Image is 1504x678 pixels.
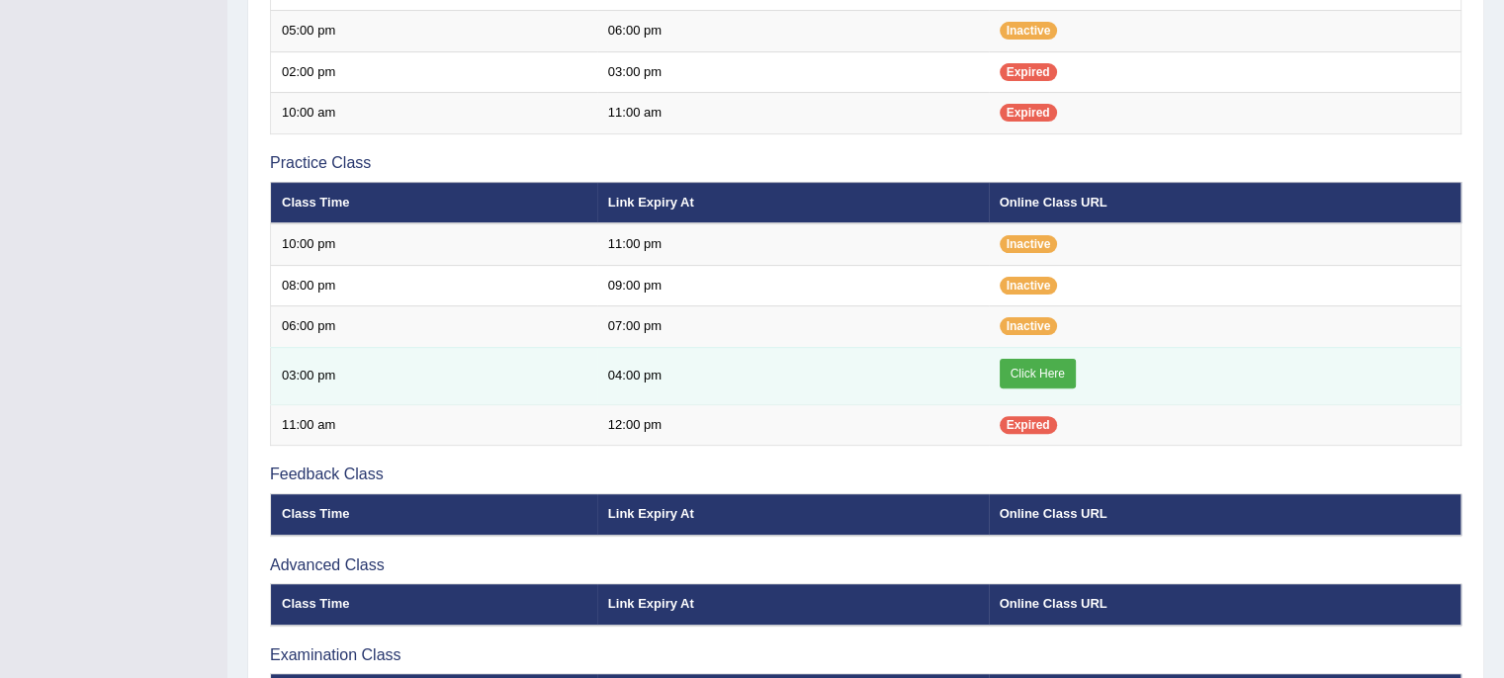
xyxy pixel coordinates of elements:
td: 03:00 pm [271,347,597,404]
th: Class Time [271,182,597,223]
td: 11:00 am [271,404,597,446]
td: 11:00 pm [597,223,989,265]
h3: Feedback Class [270,466,1461,483]
td: 05:00 pm [271,11,597,52]
td: 07:00 pm [597,306,989,348]
th: Online Class URL [989,494,1461,536]
span: Expired [1000,104,1057,122]
td: 09:00 pm [597,265,989,306]
td: 02:00 pm [271,51,597,93]
th: Link Expiry At [597,494,989,536]
a: Click Here [1000,359,1076,388]
td: 04:00 pm [597,347,989,404]
th: Class Time [271,494,597,536]
td: 06:00 pm [271,306,597,348]
span: Inactive [1000,277,1058,295]
td: 10:00 pm [271,223,597,265]
h3: Examination Class [270,646,1461,664]
td: 10:00 am [271,93,597,134]
h3: Practice Class [270,154,1461,172]
td: 03:00 pm [597,51,989,93]
td: 08:00 pm [271,265,597,306]
td: 12:00 pm [597,404,989,446]
span: Inactive [1000,317,1058,335]
span: Expired [1000,416,1057,434]
td: 11:00 am [597,93,989,134]
th: Link Expiry At [597,584,989,626]
th: Class Time [271,584,597,626]
span: Expired [1000,63,1057,81]
span: Inactive [1000,22,1058,40]
h3: Advanced Class [270,556,1461,574]
th: Online Class URL [989,182,1461,223]
th: Link Expiry At [597,182,989,223]
td: 06:00 pm [597,11,989,52]
th: Online Class URL [989,584,1461,626]
span: Inactive [1000,235,1058,253]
